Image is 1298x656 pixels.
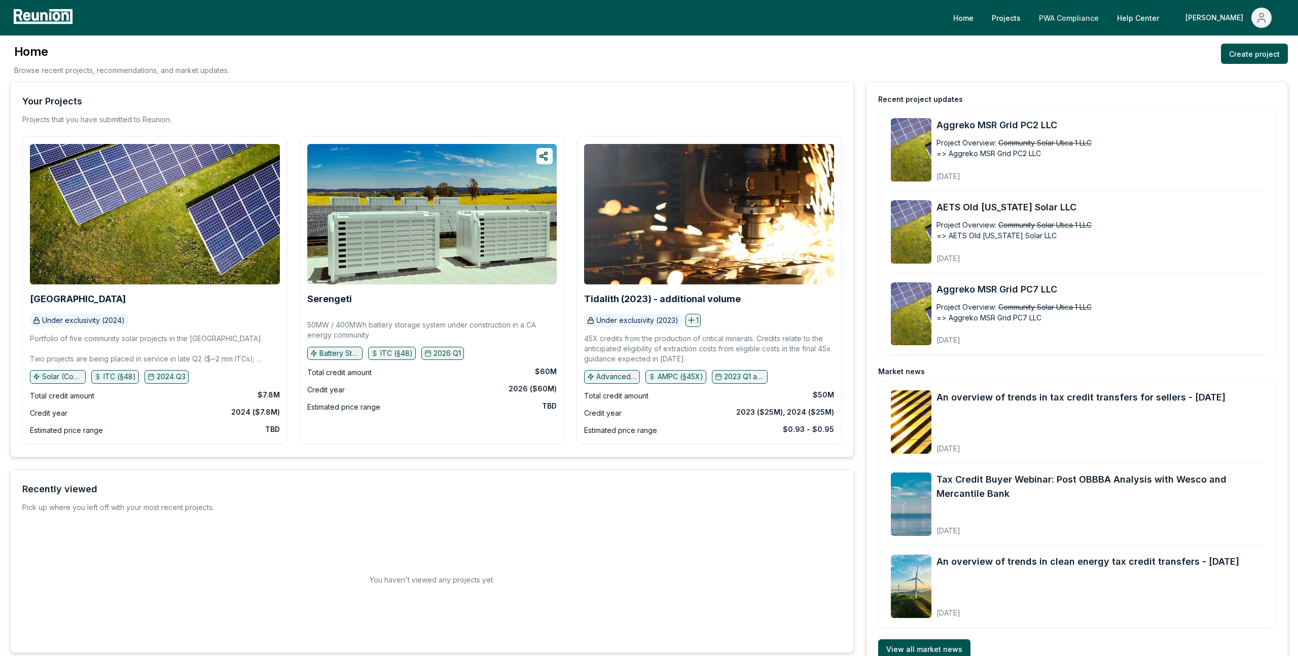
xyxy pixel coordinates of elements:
div: $0.93 - $0.95 [783,424,834,434]
div: Project Overview: [936,220,996,230]
div: Recently viewed [22,482,97,496]
span: Community Solar Utica 1 LLC [998,220,1092,230]
div: Total credit amount [584,390,648,402]
div: 2026 ($60M) [509,384,557,394]
div: Estimated price range [30,424,103,436]
button: Solar (Community) [30,370,86,383]
div: 2024 ($7.8M) [231,407,280,417]
div: Market news [878,367,925,377]
a: AETS Old [US_STATE] Solar LLC [936,200,1263,214]
div: Credit year [584,407,622,419]
a: Aggreko MSR Grid PC2 LLC [936,118,1263,132]
a: An overview of trends in tax credit transfers for sellers - [DATE] [936,390,1225,405]
div: $60M [535,367,557,377]
a: Help Center [1109,8,1167,28]
button: [PERSON_NAME] [1177,8,1280,28]
p: Projects that you have submitted to Reunion. [22,115,171,125]
div: Pick up where you left off with your most recent projects. [22,502,214,513]
div: [DATE] [936,436,1225,454]
a: An overview of trends in clean energy tax credit transfers - [DATE] [936,555,1239,569]
div: [DATE] [936,518,1263,536]
img: Aggreko MSR Grid PC2 LLC [891,118,931,181]
p: Under exclusivity (2023) [596,315,678,325]
button: 2024 Q3 [145,370,189,383]
a: Aggreko MSR Grid PC7 LLC [936,282,1263,297]
img: Broad Peak [30,144,280,284]
p: 50MW / 400MWh battery storage system under construction in a CA energy community [307,320,557,340]
a: Tidalith (2023) - additional volume [584,294,741,304]
p: Battery Storage [319,348,360,358]
button: Advanced manufacturing [584,370,640,383]
a: Projects [984,8,1029,28]
p: Advanced manufacturing [596,372,637,382]
span: => AETS Old [US_STATE] Solar LLC [936,230,1057,241]
a: Create project [1221,44,1288,64]
div: Estimated price range [584,424,657,436]
p: 2023 Q1 and earlier [724,372,765,382]
div: [DATE] [936,246,1101,264]
div: $7.8M [258,390,280,400]
img: Tidalith (2023) - additional volume [584,144,834,284]
div: Project Overview: [936,302,996,312]
div: Credit year [307,384,345,396]
a: Serengeti [307,294,352,304]
span: Community Solar Utica 1 LLC [998,302,1092,312]
p: ITC (§48) [380,348,413,358]
img: An overview of trends in tax credit transfers for sellers - September 2025 [891,390,931,454]
img: Tax Credit Buyer Webinar: Post OBBBA Analysis with Wesco and Mercantile Bank [891,472,931,536]
a: [GEOGRAPHIC_DATA] [30,294,126,304]
a: Home [945,8,982,28]
div: Recent project updates [878,94,963,104]
p: Solar (Community) [42,372,83,382]
p: Browse recent projects, recommendations, and market updates. [14,65,229,76]
a: An overview of trends in clean energy tax credit transfers - August 2025 [891,555,931,618]
img: Aggreko MSR Grid PC7 LLC [891,282,931,346]
img: Serengeti [307,144,557,284]
button: 1 [686,314,701,327]
div: 2023 ($25M), 2024 ($25M) [736,407,834,417]
p: Under exclusivity (2024) [42,315,125,325]
div: TBD [542,401,557,411]
span: Community Solar Utica 1 LLC [998,137,1092,148]
div: Estimated price range [307,401,380,413]
span: => Aggreko MSR Grid PC2 LLC [936,148,1041,159]
nav: Main [945,8,1288,28]
div: [DATE] [936,164,1101,181]
img: AETS Old Michigan Solar LLC [891,200,931,264]
a: Tax Credit Buyer Webinar: Post OBBBA Analysis with Wesco and Mercantile Bank [936,472,1263,501]
p: ITC (§48) [103,372,136,382]
p: 2026 Q1 [434,348,461,358]
span: => Aggreko MSR Grid PC7 LLC [936,312,1041,323]
div: TBD [265,424,280,434]
div: Your Projects [22,94,82,108]
div: Total credit amount [307,367,372,379]
p: AMPC (§45X) [658,372,703,382]
div: Total credit amount [30,390,94,402]
h3: Home [14,44,229,60]
div: [PERSON_NAME] [1185,8,1247,28]
a: PWA Compliance [1031,8,1107,28]
div: [DATE] [936,327,1101,345]
h2: You haven't viewed any projects yet. [370,574,494,585]
button: Battery Storage [307,347,363,360]
p: 2024 Q3 [157,372,186,382]
div: Project Overview: [936,137,996,148]
p: 45X credits from the production of critical minerals. Credits relate to the anticipated eligibili... [584,334,834,364]
button: 2023 Q1 and earlier [712,370,768,383]
div: $50M [813,390,834,400]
